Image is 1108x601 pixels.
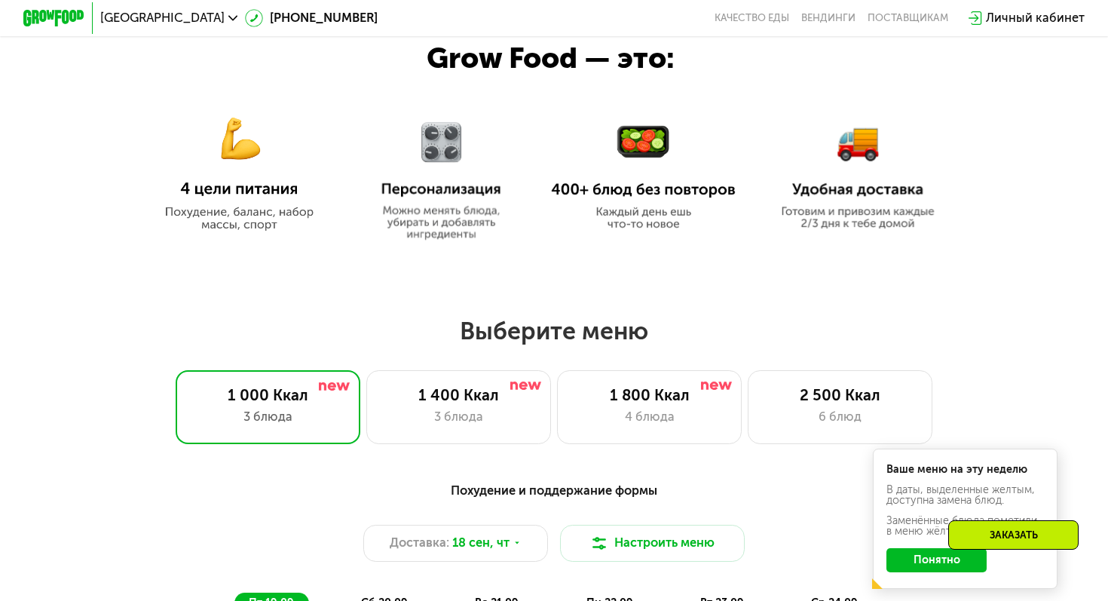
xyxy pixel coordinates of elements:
[49,316,1058,346] h2: Выберите меню
[715,12,789,24] a: Качество еды
[764,386,917,405] div: 2 500 Ккал
[560,525,745,562] button: Настроить меню
[100,12,225,24] span: [GEOGRAPHIC_DATA]
[573,408,725,427] div: 4 блюда
[868,12,948,24] div: поставщикам
[886,548,987,573] button: Понятно
[886,516,1043,538] div: Заменённые блюда пометили в меню жёлтой точкой.
[886,485,1043,507] div: В даты, выделенные желтым, доступна замена блюд.
[986,9,1085,28] div: Личный кабинет
[191,408,344,427] div: 3 блюда
[764,408,917,427] div: 6 блюд
[573,386,725,405] div: 1 800 Ккал
[382,386,534,405] div: 1 400 Ккал
[99,481,1010,500] div: Похудение и поддержание формы
[191,386,344,405] div: 1 000 Ккал
[801,12,855,24] a: Вендинги
[427,36,721,81] div: Grow Food — это:
[886,465,1043,475] div: Ваше меню на эту неделю
[948,520,1079,550] div: Заказать
[452,534,510,553] span: 18 сен, чт
[382,408,534,427] div: 3 блюда
[245,9,378,28] a: [PHONE_NUMBER]
[390,534,449,553] span: Доставка:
